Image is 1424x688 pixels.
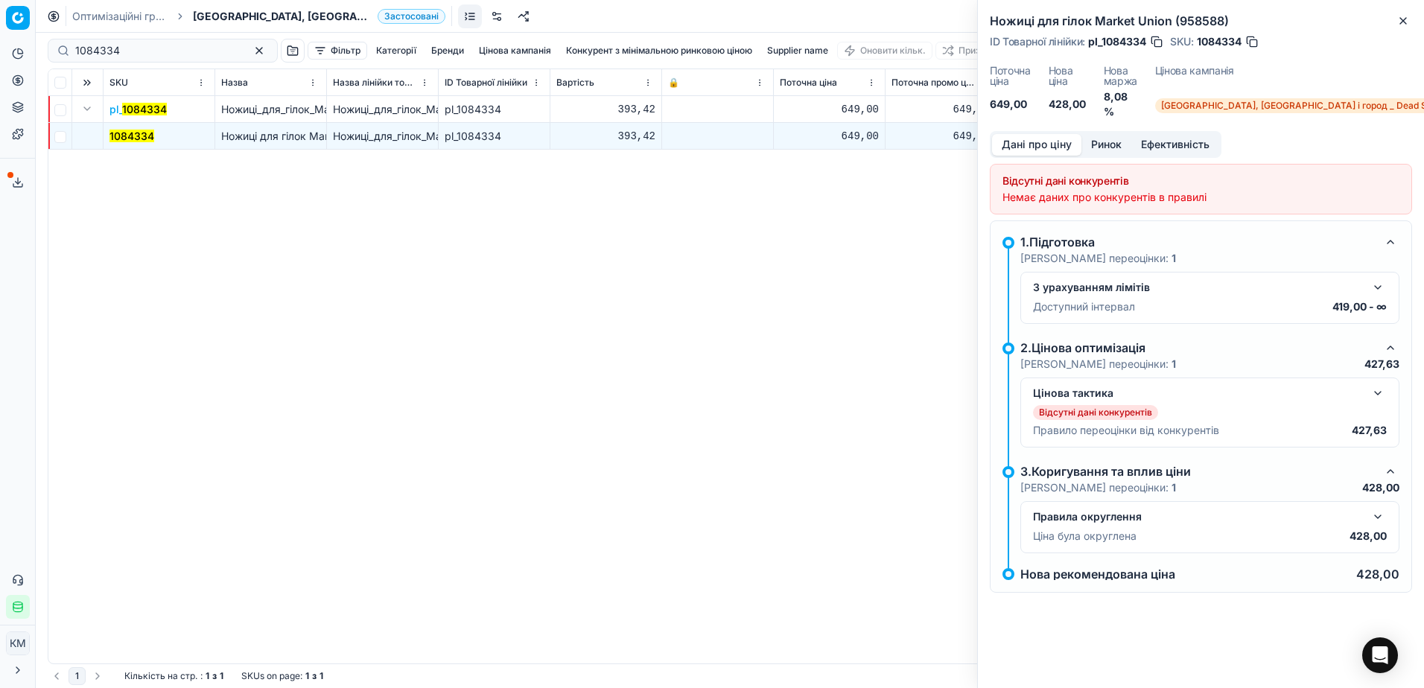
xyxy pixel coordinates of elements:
[1033,509,1363,524] div: Правила округлення
[992,134,1081,156] button: Дані про ціну
[1033,386,1363,401] div: Цінова тактика
[206,670,209,682] strong: 1
[1172,357,1176,370] strong: 1
[560,42,758,60] button: Конкурент з мінімальною ринковою ціною
[109,102,167,117] span: pl_
[935,42,1017,60] button: Призначити
[72,9,168,24] a: Оптимізаційні групи
[1039,407,1152,418] p: Відсутні дані конкурентів
[124,670,223,682] div: :
[425,42,470,60] button: Бренди
[333,129,432,144] div: Ножиці_для_гілок_Market_Union_(958588)
[212,670,217,682] strong: з
[837,42,932,60] button: Оновити кільк.
[48,667,107,685] nav: pagination
[1362,637,1398,673] div: Open Intercom Messenger
[320,670,323,682] strong: 1
[305,670,309,682] strong: 1
[1020,480,1176,495] p: [PERSON_NAME] переоцінки:
[1332,299,1387,314] p: 419,00 - ∞
[78,100,96,118] button: Expand
[1020,568,1175,580] p: Нова рекомендована ціна
[1081,134,1131,156] button: Ринок
[124,670,197,682] span: Кількість на стр.
[7,632,29,654] span: КM
[891,77,976,89] span: Поточна промо ціна
[1172,252,1176,264] strong: 1
[333,102,432,117] div: Ножиці_для_гілок_Market_Union_(958588)
[109,77,128,89] span: SKU
[1104,89,1137,119] dd: 8,08 %
[220,670,223,682] strong: 1
[1033,423,1219,438] p: Правило переоцінки від конкурентів
[69,667,86,685] button: 1
[1172,481,1176,494] strong: 1
[1362,480,1399,495] p: 428,00
[308,42,367,60] button: Фільтр
[1049,97,1086,119] dd: 428,00
[221,130,424,142] span: Ножиці для гілок Market Union (958588)
[89,667,107,685] button: Go to next page
[1088,34,1146,49] span: pl_1084334
[378,9,445,24] span: Застосовані
[1350,529,1387,544] p: 428,00
[1170,36,1194,47] span: SKU :
[241,670,302,682] span: SKUs on page :
[109,102,167,117] button: pl_1084334
[1033,529,1137,544] p: Ціна була округлена
[48,667,66,685] button: Go to previous page
[473,42,557,60] button: Цінова кампанія
[193,9,372,24] span: [GEOGRAPHIC_DATA], [GEOGRAPHIC_DATA] і город
[891,102,991,117] div: 649,00
[1002,173,1399,188] div: Відсутні дані конкурентів
[109,129,154,144] button: 1084334
[445,77,527,89] span: ID Товарної лінійки
[445,102,544,117] div: pl_1084334
[1033,280,1363,295] div: З урахуванням лімітів
[333,77,417,89] span: Назва лінійки товарів
[780,129,879,144] div: 649,00
[1104,66,1137,86] dt: Нова маржа
[1020,357,1176,372] p: [PERSON_NAME] переоцінки:
[72,9,445,24] nav: breadcrumb
[1020,251,1176,266] p: [PERSON_NAME] переоцінки:
[1131,134,1219,156] button: Ефективність
[1020,233,1376,251] div: 1.Підготовка
[78,74,96,92] button: Expand all
[1356,568,1399,580] p: 428,00
[990,97,1031,119] dd: 649,00
[891,129,991,144] div: 649,00
[312,670,317,682] strong: з
[761,42,834,60] button: Supplier name
[668,77,679,89] span: 🔒
[1020,339,1376,357] div: 2.Цінова оптимізація
[990,66,1031,94] dt: Поточна ціна
[193,9,445,24] span: [GEOGRAPHIC_DATA], [GEOGRAPHIC_DATA] і городЗастосовані
[1364,357,1399,372] p: 427,63
[221,77,248,89] span: Назва
[1020,462,1376,480] div: 3.Коригування та вплив ціни
[556,129,655,144] div: 393,42
[1197,34,1242,49] span: 1084334
[6,631,30,655] button: КM
[221,103,431,115] span: Ножиці_для_гілок_Market_Union_(958588)
[445,129,544,144] div: pl_1084334
[556,102,655,117] div: 393,42
[370,42,422,60] button: Категорії
[556,77,594,89] span: Вартість
[122,103,167,115] mark: 1084334
[990,36,1085,47] span: ID Товарної лінійки :
[109,130,154,142] mark: 1084334
[780,102,879,117] div: 649,00
[1033,299,1135,314] p: Доступний інтервал
[1002,190,1399,205] div: Немає даних про конкурентів в правилі
[1352,423,1387,438] p: 427,63
[780,77,837,89] span: Поточна ціна
[990,12,1412,30] h2: Ножиці для гілок Market Union (958588)
[1049,66,1086,94] dt: Нова ціна
[75,43,238,58] input: Пошук по SKU або назві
